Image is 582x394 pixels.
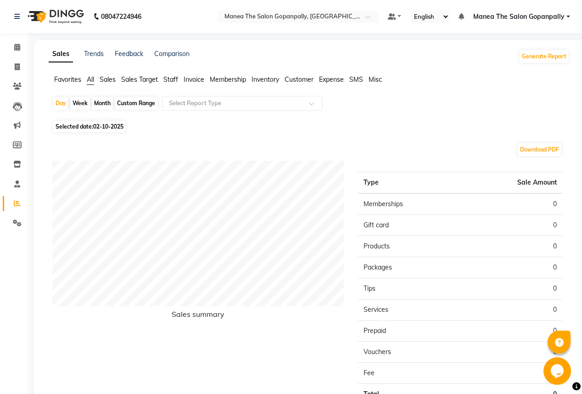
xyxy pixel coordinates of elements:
[358,321,460,342] td: Prepaid
[369,75,382,84] span: Misc
[84,50,104,58] a: Trends
[100,75,116,84] span: Sales
[70,97,90,110] div: Week
[473,12,565,22] span: Manea The Salon Gopanpally
[49,46,73,62] a: Sales
[358,257,460,278] td: Packages
[93,123,123,130] span: 02-10-2025
[121,75,158,84] span: Sales Target
[358,342,460,363] td: Vouchers
[460,172,562,194] th: Sale Amount
[358,172,460,194] th: Type
[92,97,113,110] div: Month
[460,342,562,363] td: 0
[358,299,460,321] td: Services
[460,193,562,215] td: 0
[319,75,344,84] span: Expense
[53,97,68,110] div: Day
[460,236,562,257] td: 0
[349,75,363,84] span: SMS
[23,4,86,29] img: logo
[154,50,190,58] a: Comparison
[460,321,562,342] td: 0
[184,75,204,84] span: Invoice
[87,75,94,84] span: All
[115,97,157,110] div: Custom Range
[460,215,562,236] td: 0
[358,215,460,236] td: Gift card
[54,75,81,84] span: Favorites
[115,50,143,58] a: Feedback
[460,257,562,278] td: 0
[358,193,460,215] td: Memberships
[520,50,569,63] button: Generate Report
[460,278,562,299] td: 0
[285,75,313,84] span: Customer
[52,310,344,322] h6: Sales summary
[358,236,460,257] td: Products
[252,75,279,84] span: Inventory
[358,363,460,384] td: Fee
[358,278,460,299] td: Tips
[101,4,141,29] b: 08047224946
[53,121,126,132] span: Selected date:
[210,75,246,84] span: Membership
[460,299,562,321] td: 0
[460,363,562,384] td: 0
[518,143,561,156] button: Download PDF
[163,75,178,84] span: Staff
[543,357,573,385] iframe: chat widget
